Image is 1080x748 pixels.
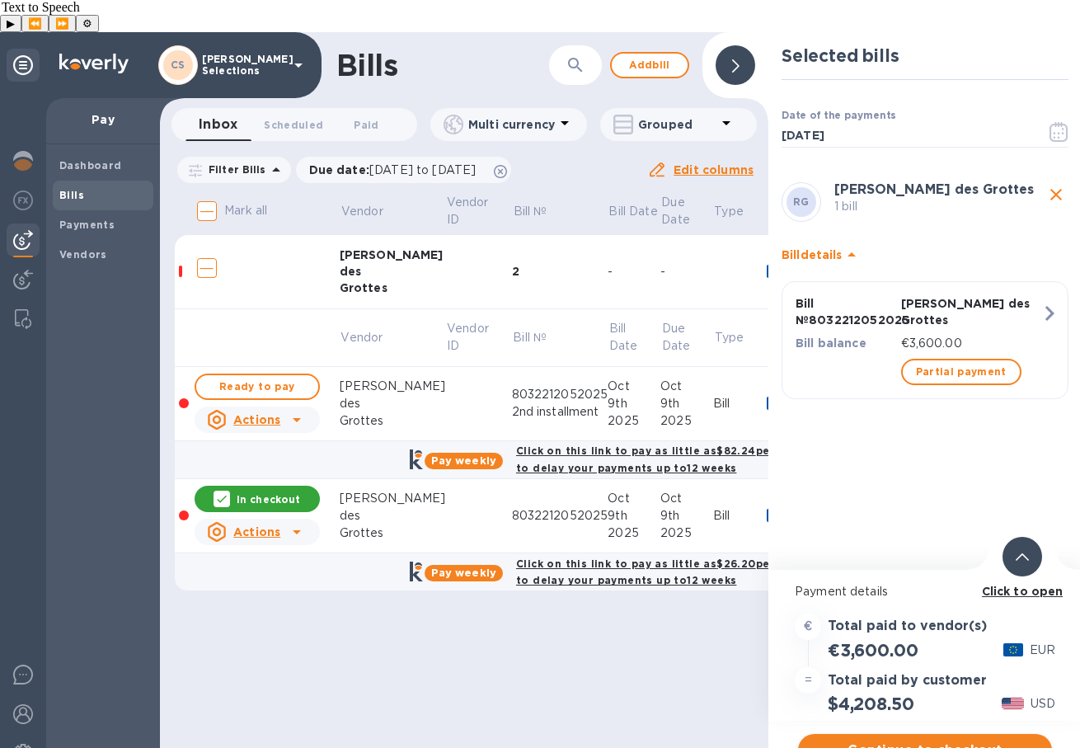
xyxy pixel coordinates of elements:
span: Vendor [340,203,404,220]
button: Settings [76,15,99,32]
button: Addbill [610,52,689,78]
div: 2025 [660,412,713,430]
p: Due Date [662,320,691,355]
div: des [340,395,446,412]
span: Vendor [340,329,404,346]
div: des [340,507,446,525]
p: [PERSON_NAME] des Grottes [901,295,1041,328]
img: Foreign exchange [13,191,33,210]
div: Grottes [340,280,446,296]
p: Bill Date [609,320,638,355]
div: Bill [713,395,767,412]
div: = [795,667,821,694]
b: Click on this link to pay as little as $82.24 per week to delay your payments up to 12 weeks [516,445,803,474]
b: Vendors [59,248,107,261]
div: 2025 [660,525,713,542]
span: Bill Date [609,320,660,355]
p: Type [715,203,744,220]
span: Scheduled [264,116,323,134]
button: Forward [49,15,76,32]
p: Payment details [795,583,1055,600]
span: Paid [354,116,378,134]
div: 9th [608,395,660,412]
p: Vendor ID [447,194,489,228]
div: - [660,263,713,280]
p: EUR [1030,642,1055,659]
img: Logo [59,54,129,73]
div: [PERSON_NAME] [340,490,446,507]
b: Click to open [982,585,1064,598]
span: Vendor ID [447,194,510,228]
b: Click on this link to pay as little as $26.20 per week to delay your payments up to 12 weeks [516,557,803,587]
div: 2025 [608,412,660,430]
span: Inbox [199,113,237,136]
p: USD [1031,695,1055,713]
u: Edit columns [674,163,754,176]
div: [PERSON_NAME] [340,247,446,263]
p: Bill № ‭8032212052025‬ [796,295,895,328]
div: Oct [608,378,660,395]
b: Pay weekly [431,567,496,579]
h2: €3,600.00 [828,640,918,661]
b: Payments [59,219,115,231]
div: 2025 [608,525,660,542]
span: Partial payment [916,362,1007,382]
h3: Total paid by customer [828,673,987,689]
div: Grottes [340,412,446,430]
button: Bill №‭8032212052025‬[PERSON_NAME] des GrottesBill balance€3,600.00Partial payment [782,281,1068,399]
b: Dashboard [59,159,122,172]
b: [PERSON_NAME] des Grottes [834,181,1034,197]
span: Add bill [625,55,674,75]
div: Grottes [340,525,446,542]
h2: Selected bills [782,45,1068,66]
div: 2 [512,263,608,280]
div: ‭8032212052025‬ [512,507,608,525]
div: Bill [713,507,767,525]
b: RG [793,195,810,208]
p: Currency [768,203,819,220]
div: 9th [608,507,660,525]
div: - [608,263,660,280]
u: Actions [233,525,280,539]
span: Vendor ID [447,320,510,355]
button: Partial payment [901,359,1021,385]
b: Bill details [782,248,842,261]
div: 8032212052025 2nd installment [512,386,608,421]
img: USD [1002,698,1024,709]
span: Due Date [662,194,712,228]
p: Vendor ID [447,320,489,355]
p: Mark all [224,202,267,219]
p: In checkout [237,492,300,506]
button: Previous [21,15,49,32]
p: Vendor [340,329,383,346]
p: Due date : [309,162,485,178]
p: Bill № [513,203,547,220]
b: Pay weekly [431,454,496,467]
span: Type [715,329,766,346]
div: 9th [660,395,713,412]
span: [DATE] to [DATE] [369,163,476,176]
p: €3,600.00 [901,335,1041,352]
p: Bill № [513,329,547,346]
div: Oct [660,378,713,395]
span: Bill № [513,329,568,346]
p: Bill balance [796,335,895,351]
p: Vendor [340,203,383,220]
div: 9th [660,507,713,525]
div: Due date:[DATE] to [DATE] [296,157,512,183]
div: Oct [660,490,713,507]
b: CS [171,59,185,71]
span: Ready to pay [209,377,305,397]
p: 1 bill [834,198,1044,215]
div: des [340,263,446,280]
span: Bill Date [609,203,658,220]
button: close [1044,182,1068,207]
p: Type [715,329,744,346]
span: Bill № [513,203,568,220]
h2: $4,208.50 [828,694,913,714]
p: Grouped [638,116,716,133]
h1: Bills [336,48,397,82]
p: Filter Bills [202,162,266,176]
